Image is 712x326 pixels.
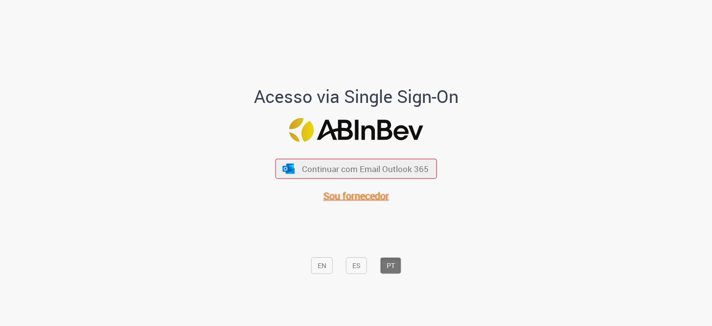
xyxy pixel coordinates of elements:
[323,189,389,202] a: Sou fornecedor
[276,159,437,179] button: ícone Azure/Microsoft 360 Continuar com Email Outlook 365
[220,87,492,106] h1: Acesso via Single Sign-On
[302,163,429,175] span: Continuar com Email Outlook 365
[311,257,333,274] button: EN
[380,257,401,274] button: PT
[289,118,423,142] img: Logo ABInBev
[281,163,295,174] img: ícone Azure/Microsoft 360
[346,257,367,274] button: ES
